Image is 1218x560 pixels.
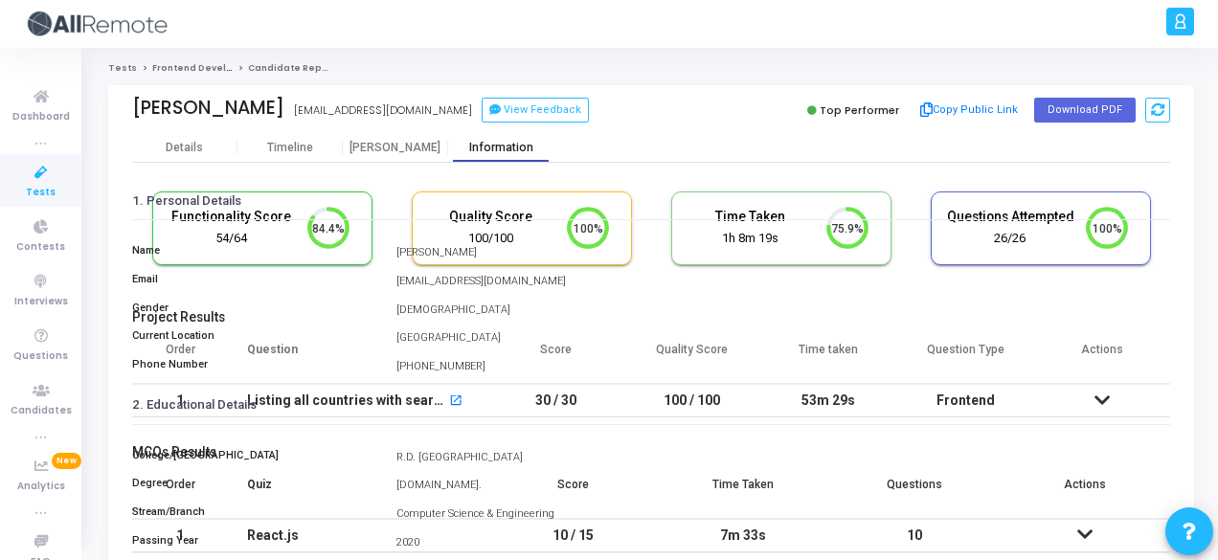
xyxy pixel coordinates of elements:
span: New [52,453,81,469]
span: Candidate Report [248,62,336,74]
span: Candidates [11,403,72,419]
button: View Feedback [482,98,589,123]
div: Timeline [267,141,313,155]
div: [DOMAIN_NAME]. [387,478,1180,494]
button: Copy Public Link [914,96,1025,124]
div: [GEOGRAPHIC_DATA] [387,330,1180,347]
span: Interviews [14,294,68,310]
div: R.D. [GEOGRAPHIC_DATA] [387,450,1180,466]
div: [EMAIL_ADDRESS][DOMAIN_NAME] [387,274,1180,290]
div: [PHONE_NUMBER] [387,359,1180,375]
div: [EMAIL_ADDRESS][DOMAIN_NAME] [294,102,472,119]
h3: 1. Personal Details [132,193,1170,209]
h6: Current Location [123,329,387,342]
a: Frontend Developer (L4) [152,62,270,74]
h6: Gender [123,302,387,314]
span: Contests [16,239,65,256]
h6: Phone Number [123,358,387,370]
h6: Degree [123,477,387,489]
a: Tests [108,62,137,74]
h3: 2. Educational Details [132,397,1170,413]
div: [PERSON_NAME] [387,245,1180,261]
h6: Passing Year [123,534,387,547]
div: 2020 [387,535,1180,551]
h6: Name [123,244,387,257]
span: Questions [13,348,68,365]
div: Information [448,141,553,155]
div: [PERSON_NAME] [343,141,448,155]
span: Top Performer [820,102,899,118]
div: [DEMOGRAPHIC_DATA] [387,302,1180,319]
h6: Stream/Branch [123,505,387,518]
h6: College/[GEOGRAPHIC_DATA] [123,449,387,461]
span: Dashboard [12,109,70,125]
button: Download PDF [1034,98,1136,123]
div: Computer Science & Engineering [387,506,1180,523]
span: Analytics [17,479,65,495]
div: [PERSON_NAME] [132,97,284,119]
div: Details [166,141,203,155]
img: logo [24,5,168,43]
h6: Email [123,273,387,285]
nav: breadcrumb [108,62,1194,75]
span: Tests [26,185,56,201]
